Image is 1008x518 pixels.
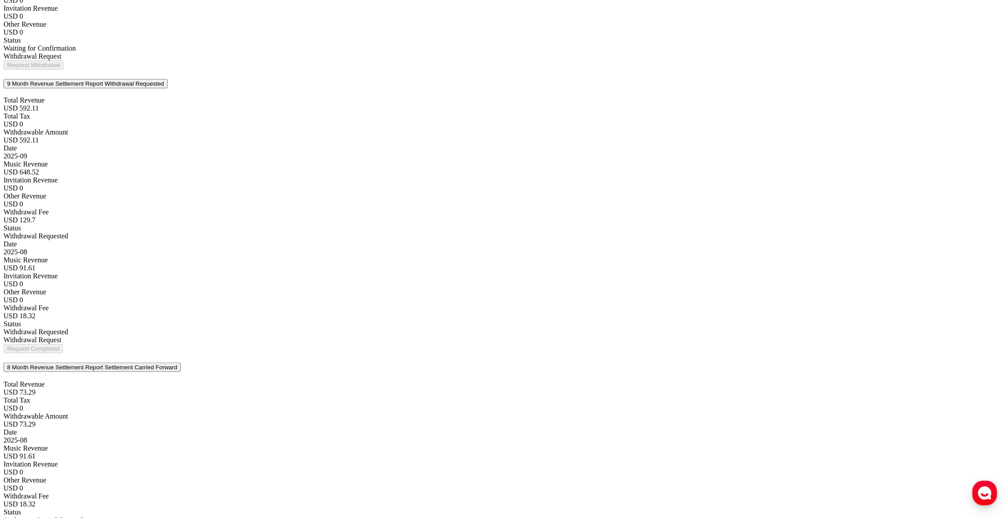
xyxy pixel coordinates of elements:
span: USD 0 [4,200,23,208]
span: 9 Month Revenue Settlement Report [7,80,103,87]
span: Invitation Revenue [4,272,58,280]
div: 2025-09 [4,152,1004,160]
span: Withdrawable Amount [4,128,68,136]
span: Invitation Revenue [4,4,58,12]
span: USD 129.7 [4,216,35,224]
span: Withdrawal Fee [4,492,49,500]
span: Status [4,508,21,516]
span: USD 0 [4,404,23,412]
span: USD 73.29 [4,420,35,428]
span: Music Revenue [4,160,48,168]
span: Other Revenue [4,476,46,484]
div: 2025-08 [4,436,1004,444]
span: Total Tax [4,112,30,120]
button: Request Withdrawal [4,60,63,70]
span: Withdrawal Request [4,336,61,344]
span: USD 592.11 [4,136,39,144]
span: Status [4,224,21,232]
a: Messages [59,281,114,304]
span: USD 91.61 [4,264,35,272]
span: USD 0 [4,296,23,304]
span: USD 0 [4,28,23,36]
span: Settlement Carried Forward [105,364,177,371]
span: Other Revenue [4,288,46,296]
span: Total Revenue [4,380,45,388]
span: Date [4,428,17,436]
span: Invitation Revenue [4,460,58,468]
span: USD 73.29 [4,388,35,396]
span: Other Revenue [4,20,46,28]
span: Date [4,240,17,248]
span: 8 Month Revenue Settlement Report [7,364,103,371]
span: USD 0 [4,484,23,492]
span: USD 18.32 [4,312,35,320]
span: Waiting for Confirmation [4,44,76,52]
span: Settings [131,295,153,302]
span: Withdrawal Fee [4,304,49,312]
span: USD 0 [4,184,23,192]
span: Withdrawable Amount [4,412,68,420]
span: USD 592.11 [4,104,39,112]
span: Invitation Revenue [4,176,58,184]
span: Music Revenue [4,444,48,452]
span: USD 0 [4,280,23,288]
a: Home [3,281,59,304]
span: Messages [74,295,100,302]
span: Total Revenue [4,96,45,104]
span: Withdrawal Requested [4,232,68,240]
span: Withdrawal Requested [4,328,68,336]
span: Status [4,36,21,44]
span: Music Revenue [4,256,48,264]
span: Withdrawal Requested [105,80,164,87]
span: Withdrawal Fee [4,208,49,216]
span: Status [4,320,21,328]
span: Total Tax [4,396,30,404]
span: USD 91.61 [4,452,35,460]
button: 9 Month Revenue Settlement Report Withdrawal Requested [4,79,168,88]
span: Date [4,144,17,152]
span: USD 18.32 [4,500,35,508]
span: USD 0 [4,120,23,128]
span: Other Revenue [4,192,46,200]
button: 8 Month Revenue Settlement Report Settlement Carried Forward [4,363,181,372]
span: Withdrawal Request [4,52,61,60]
span: Home [23,295,38,302]
span: USD 648.52 [4,168,39,176]
span: USD 0 [4,468,23,476]
span: USD 0 [4,12,23,20]
button: Request Completed [4,344,63,353]
div: 2025-08 [4,248,1004,256]
a: Settings [114,281,170,304]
